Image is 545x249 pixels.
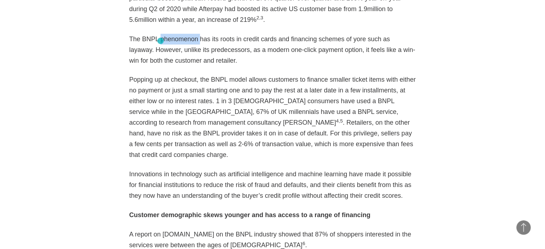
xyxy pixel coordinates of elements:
sup: 4,5 [336,118,343,124]
strong: Customer demographic skews younger and has access to a range of financing [129,211,370,219]
p: Innovations in technology such as artificial intelligence and machine learning have made it possi... [129,169,416,201]
button: Back to Top [516,220,531,235]
p: The BNPL phenomenon has its roots in credit cards and financing schemes of yore such as layaway. ... [129,34,416,66]
sup: 6 [302,241,305,246]
p: Popping up at checkout, the BNPL model allows customers to finance smaller ticket items with eith... [129,74,416,160]
sup: 2,3 [257,15,263,20]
